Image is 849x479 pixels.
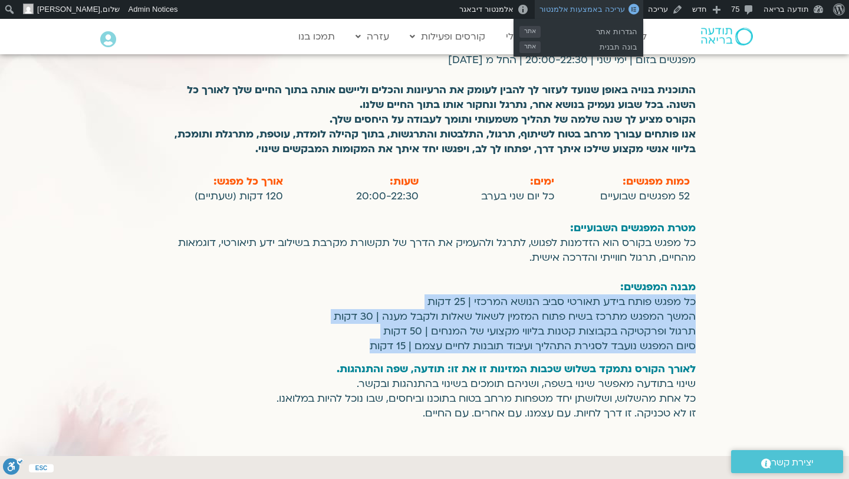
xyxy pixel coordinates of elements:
[539,5,625,14] span: עריכה באמצעות אלמנטור
[175,83,696,156] b: התוכנית בנויה באופן שנועד לעזור לך להבין לעומק את הרעיונות והכלים וליישם אותה בתוך החיים שלך לאור...
[541,38,637,53] span: בונה תבנית
[514,38,643,53] a: בונה תבניתאתר
[153,362,696,421] p: שינוי בתודעה מאפשר שינוי בשפה, ושניהם תומכים בשינוי בהתנהגות ובקשר. כל אחת מהשלוש, ושלושתן יחד מט...
[623,175,690,188] strong: כמות מפגשים:
[570,221,696,235] strong: מטרת המפגשים השבועיים:
[390,175,419,188] strong: שעות:
[620,280,696,294] strong: מבנה המפגשים:
[350,25,395,48] a: עזרה
[292,25,341,48] a: תמכו בנו
[37,5,100,14] span: [PERSON_NAME]
[430,174,554,204] p: כל יום שני בערב
[519,26,541,38] span: אתר
[731,450,843,473] a: יצירת קשר
[541,22,637,38] span: הגדרות אתר
[337,362,696,376] span: לאורך הקורס נתמקד בשלוש שכבות המזינות זו את זו: תודעה, שפה והתנהגות.
[153,221,696,353] p: כל מפגש בקורס הוא הזדמנות לפגוש, לתרגל ולהעמיק את הדרך של תקשורת מקרבת בשילוב ידע תיאורטי, דוגמאו...
[519,41,541,53] span: אתר
[213,175,283,188] strong: אורך כל מפגש:
[530,175,554,188] strong: ימים:
[159,174,283,204] p: 120 דקות (שעתיים)
[771,455,814,471] span: יצירת קשר
[404,25,491,48] a: קורסים ופעילות
[566,174,690,204] p: 52 מפגשים שבועיים
[701,28,753,45] img: תודעה בריאה
[514,22,643,38] a: הגדרות אתראתר
[448,53,696,67] div: מפגשים בזום | ימי שני | 20:00-22:30 | החל מ [DATE]
[500,25,571,48] a: ההקלטות שלי
[295,174,419,204] p: 20:00-22:30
